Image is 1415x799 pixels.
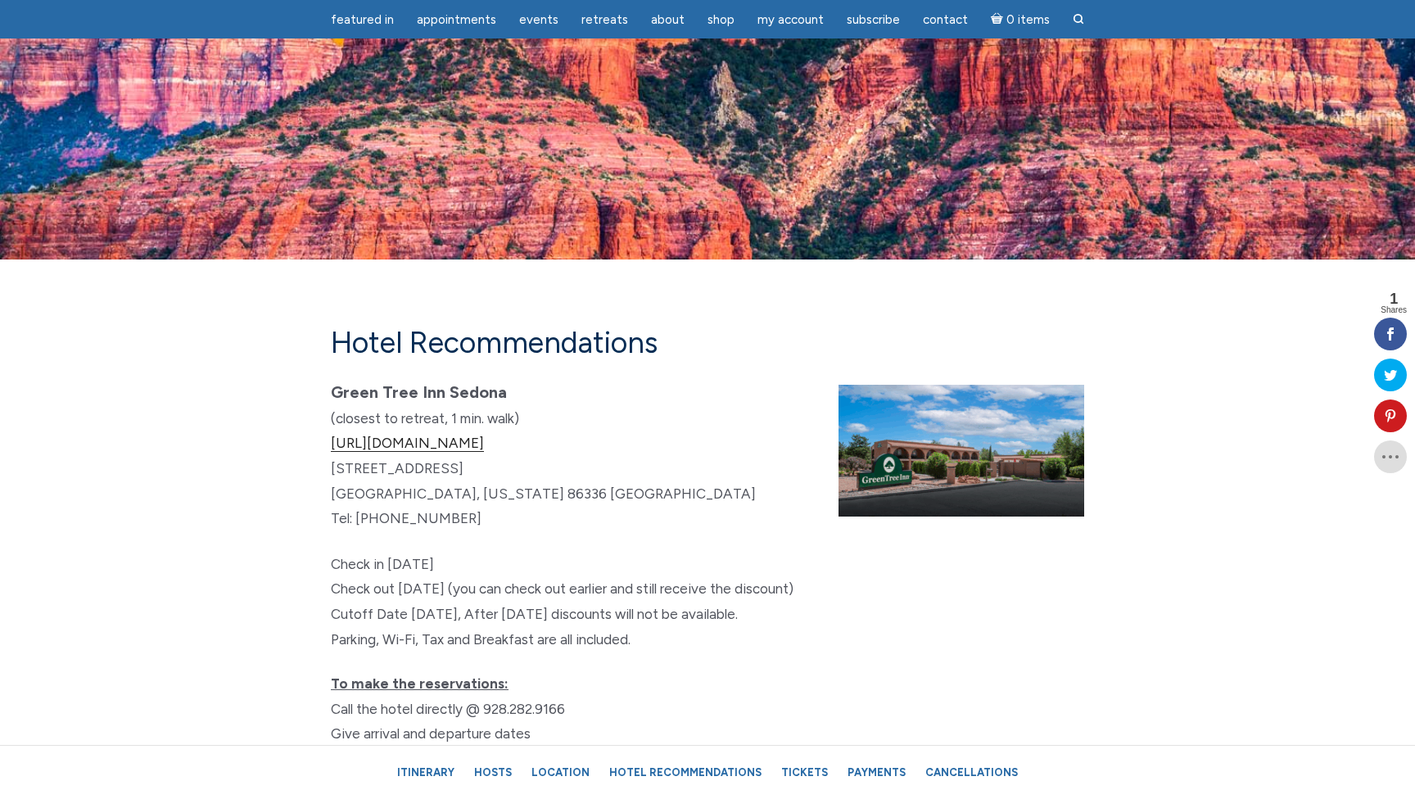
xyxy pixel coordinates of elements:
a: Appointments [407,4,506,36]
a: Payments [839,758,914,787]
a: Tickets [773,758,836,787]
a: Hotel Recommendations [601,758,770,787]
a: featured in [321,4,404,36]
a: Retreats [572,4,638,36]
p: (closest to retreat, 1 min. walk) [STREET_ADDRESS] [GEOGRAPHIC_DATA], [US_STATE] 86336 [GEOGRAPHI... [331,380,1084,532]
span: Subscribe [847,12,900,27]
h3: Hotel Recommendations [331,325,1084,360]
a: Events [509,4,568,36]
a: Itinerary [389,758,463,787]
p: Check in [DATE] Check out [DATE] (you can check out earlier and still receive the discount) Cutof... [331,552,1084,652]
span: Retreats [581,12,628,27]
div: Give arrival and departure dates [331,721,1084,747]
span: 0 items [1006,14,1050,26]
a: [URL][DOMAIN_NAME] [331,435,484,452]
span: featured in [331,12,394,27]
span: Events [519,12,558,27]
span: Shop [707,12,735,27]
u: To make the reservations: [331,675,509,692]
div: Call the hotel directly @ 928.282.9166 [331,697,1084,722]
a: Cancellations [917,758,1026,787]
strong: Green Tree Inn Sedona [331,382,507,402]
i: Cart [991,12,1006,27]
a: Contact [913,4,978,36]
a: Hosts [466,758,520,787]
span: About [651,12,685,27]
a: Subscribe [837,4,910,36]
a: Location [523,758,598,787]
span: Appointments [417,12,496,27]
a: My Account [748,4,834,36]
span: Contact [923,12,968,27]
span: My Account [757,12,824,27]
a: About [641,4,694,36]
a: Cart0 items [981,2,1060,36]
span: 1 [1381,291,1407,306]
span: Shares [1381,306,1407,314]
a: Shop [698,4,744,36]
